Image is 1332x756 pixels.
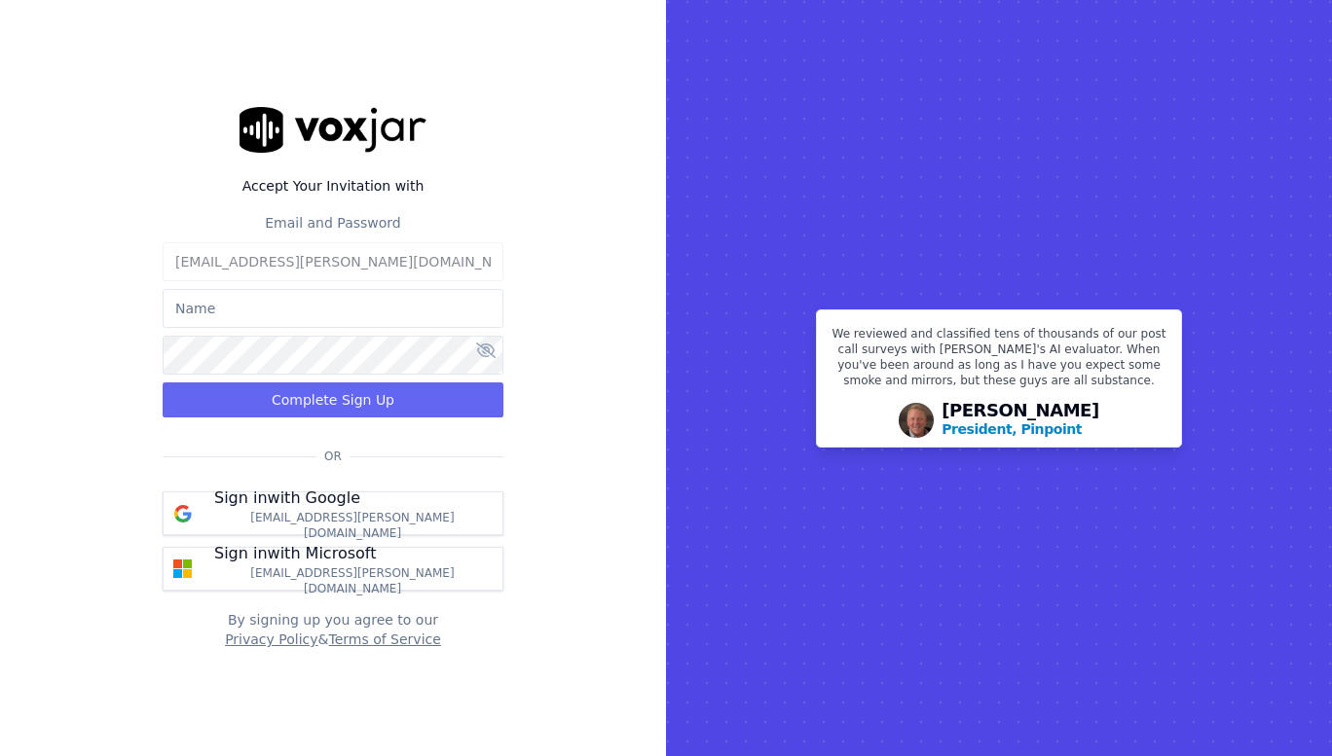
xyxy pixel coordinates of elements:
img: microsoft Sign in button [164,550,203,589]
img: Avatar [899,403,934,438]
button: Privacy Policy [225,630,317,649]
label: Email and Password [265,215,400,231]
button: Terms of Service [328,630,440,649]
input: Email [163,242,503,281]
div: By signing up you agree to our & [163,610,503,649]
img: google Sign in button [164,494,203,533]
p: [EMAIL_ADDRESS][PERSON_NAME][DOMAIN_NAME] [214,565,491,596]
button: Complete Sign Up [163,382,503,417]
label: Accept Your Invitation with [163,176,503,196]
button: Sign inwith Microsoft [EMAIL_ADDRESS][PERSON_NAME][DOMAIN_NAME] [163,547,503,591]
span: Or [316,449,350,464]
p: We reviewed and classified tens of thousands of our post call surveys with [PERSON_NAME]'s AI eva... [829,326,1169,396]
p: [EMAIL_ADDRESS][PERSON_NAME][DOMAIN_NAME] [214,510,491,541]
p: Sign in with Microsoft [214,542,376,565]
img: logo [240,107,426,153]
div: [PERSON_NAME] [942,402,1099,439]
p: President, Pinpoint [942,419,1082,439]
button: Sign inwith Google [EMAIL_ADDRESS][PERSON_NAME][DOMAIN_NAME] [163,491,503,535]
p: Sign in with Google [214,486,360,510]
input: Name [163,289,503,328]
